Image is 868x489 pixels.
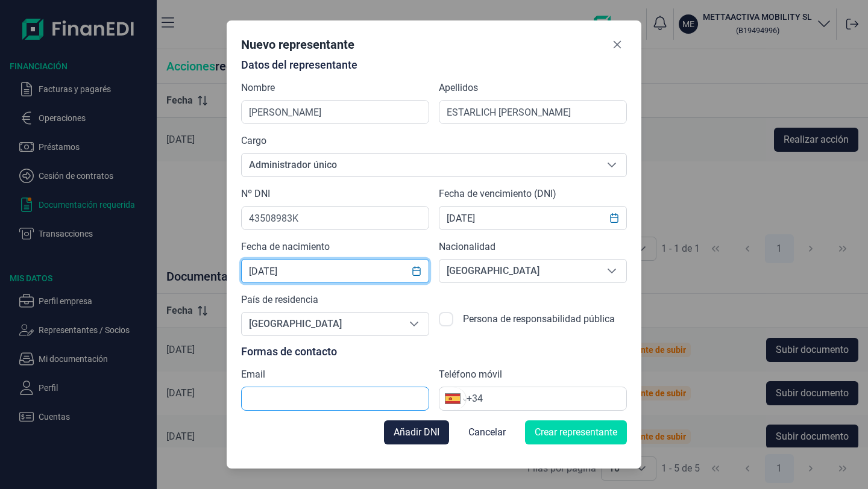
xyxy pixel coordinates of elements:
[241,36,354,53] div: Nuevo representante
[242,313,400,335] span: [GEOGRAPHIC_DATA]
[459,420,515,444] button: Cancelar
[241,59,627,71] p: Datos del representante
[439,367,502,382] label: Teléfono móvil
[241,367,265,382] label: Email
[400,313,429,335] div: Seleccione una opción
[439,81,478,95] label: Apellidos
[384,420,449,444] button: Añadir DNI
[241,293,318,307] label: País de residencia
[463,312,615,336] label: Persona de responsabilidad pública
[535,425,617,440] span: Crear representante
[439,240,495,254] label: Nacionalidad
[525,420,627,444] button: Crear representante
[241,240,330,254] label: Fecha de nacimiento
[468,425,506,440] span: Cancelar
[597,154,626,176] div: Seleccione una opción
[405,260,428,282] button: Choose Date
[394,425,439,440] span: Añadir DNI
[241,346,627,358] p: Formas de contacto
[241,187,270,201] label: Nº DNI
[603,207,626,229] button: Choose Date
[439,187,556,201] label: Fecha de vencimiento (DNI)
[608,35,627,54] button: Close
[597,260,626,282] div: Seleccione una opción
[439,260,597,282] span: [GEOGRAPHIC_DATA]
[241,134,266,148] label: Cargo
[242,154,597,176] span: Administrador único
[241,81,275,95] label: Nombre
